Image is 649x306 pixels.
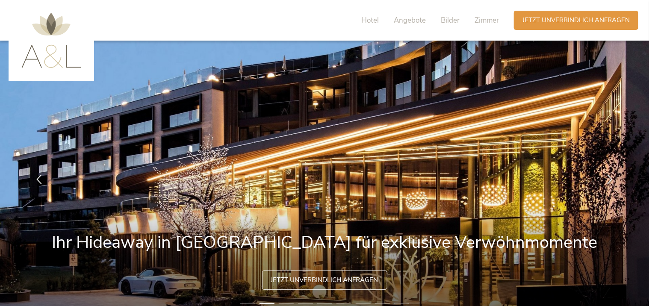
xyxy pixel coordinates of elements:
span: Zimmer [475,15,499,25]
span: Bilder [441,15,460,25]
span: Jetzt unverbindlich anfragen [271,276,378,285]
img: AMONTI & LUNARIS Wellnessresort [21,13,81,68]
span: Angebote [394,15,426,25]
span: Jetzt unverbindlich anfragen [522,16,630,25]
span: Hotel [361,15,379,25]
